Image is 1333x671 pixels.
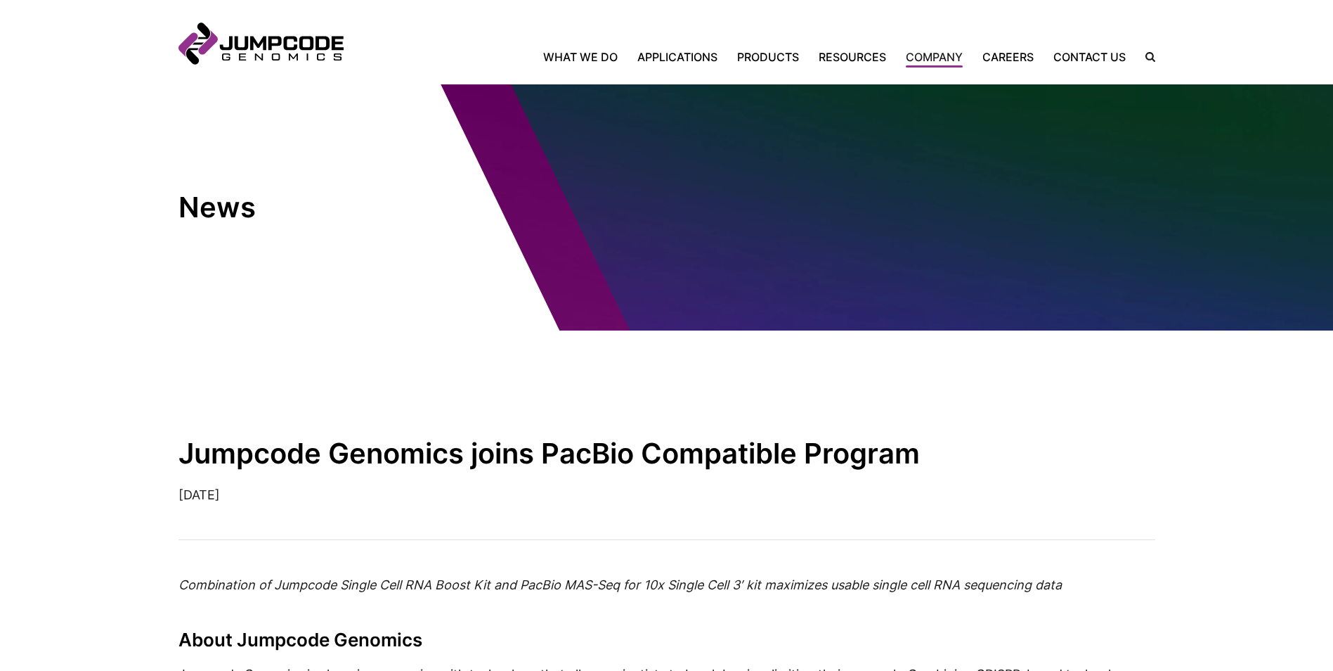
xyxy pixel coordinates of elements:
nav: Primary Navigation [344,49,1136,65]
a: Careers [973,49,1043,65]
a: Products [727,49,809,65]
a: Contact Us [1043,49,1136,65]
strong: About Jumpcode Genomics [178,629,422,651]
em: Combination of Jumpcode Single Cell RNA Boost Kit and PacBio MAS-Seq for 10x Single Cell 3′ kit m... [178,577,1062,592]
a: Applications [628,49,727,65]
time: [DATE] [178,487,220,502]
p: News [178,190,431,225]
a: What We Do [543,49,628,65]
a: Resources [809,49,896,65]
label: Search the site. [1136,52,1155,62]
h1: Jumpcode Genomics joins PacBio Compatible Program [178,436,1155,471]
a: Company [896,49,973,65]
